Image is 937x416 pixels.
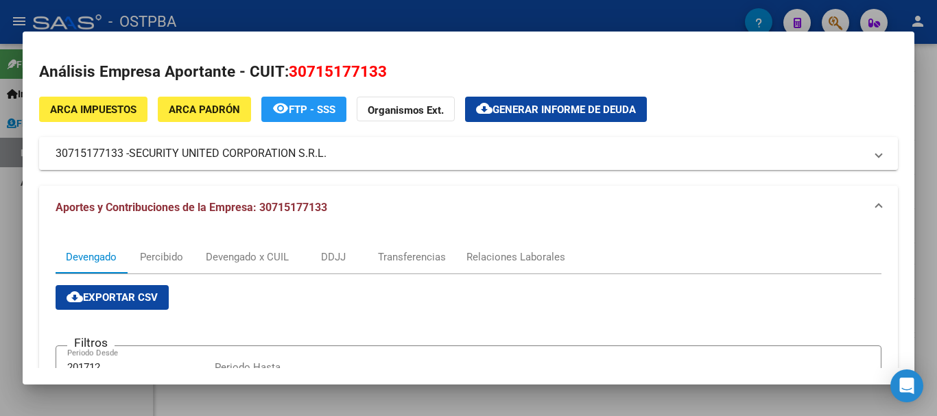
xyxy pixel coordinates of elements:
[890,369,923,402] div: Open Intercom Messenger
[140,249,183,265] div: Percibido
[56,145,865,162] mat-panel-title: 30715177133 -
[476,100,493,117] mat-icon: cloud_download
[169,103,240,116] span: ARCA Padrón
[39,97,147,122] button: ARCA Impuestos
[67,291,158,304] span: Exportar CSV
[66,249,117,265] div: Devengado
[261,97,346,122] button: FTP - SSS
[39,60,898,84] h2: Análisis Empresa Aportante - CUIT:
[272,100,289,117] mat-icon: remove_red_eye
[466,249,565,265] div: Relaciones Laborales
[129,145,327,162] span: SECURITY UNITED CORPORATION S.R.L.
[67,335,115,350] h3: Filtros
[321,249,346,265] div: DDJJ
[289,62,387,80] span: 30715177133
[50,103,137,116] span: ARCA Impuestos
[67,289,83,305] mat-icon: cloud_download
[39,186,898,230] mat-expansion-panel-header: Aportes y Contribuciones de la Empresa: 30715177133
[158,97,251,122] button: ARCA Padrón
[357,97,455,122] button: Organismos Ext.
[56,285,169,310] button: Exportar CSV
[56,201,327,214] span: Aportes y Contribuciones de la Empresa: 30715177133
[206,249,289,265] div: Devengado x CUIL
[378,249,446,265] div: Transferencias
[289,103,335,116] span: FTP - SSS
[39,137,898,170] mat-expansion-panel-header: 30715177133 -SECURITY UNITED CORPORATION S.R.L.
[465,97,647,122] button: Generar informe de deuda
[493,103,636,116] span: Generar informe de deuda
[368,104,444,117] strong: Organismos Ext.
